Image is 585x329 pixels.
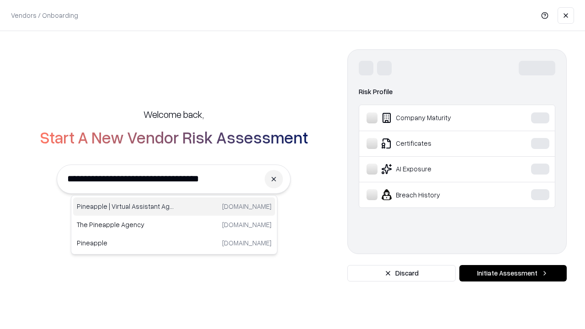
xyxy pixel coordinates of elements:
p: Pineapple | Virtual Assistant Agency [77,202,174,211]
p: [DOMAIN_NAME] [222,202,271,211]
div: Breach History [367,189,503,200]
p: Vendors / Onboarding [11,11,78,20]
button: Discard [347,265,456,281]
p: Pineapple [77,238,174,248]
p: [DOMAIN_NAME] [222,220,271,229]
h2: Start A New Vendor Risk Assessment [40,128,308,146]
h5: Welcome back, [144,108,204,121]
p: [DOMAIN_NAME] [222,238,271,248]
div: Certificates [367,138,503,149]
p: The Pineapple Agency [77,220,174,229]
div: Risk Profile [359,86,555,97]
div: Company Maturity [367,112,503,123]
div: AI Exposure [367,164,503,175]
button: Initiate Assessment [459,265,567,281]
div: Suggestions [71,195,277,255]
